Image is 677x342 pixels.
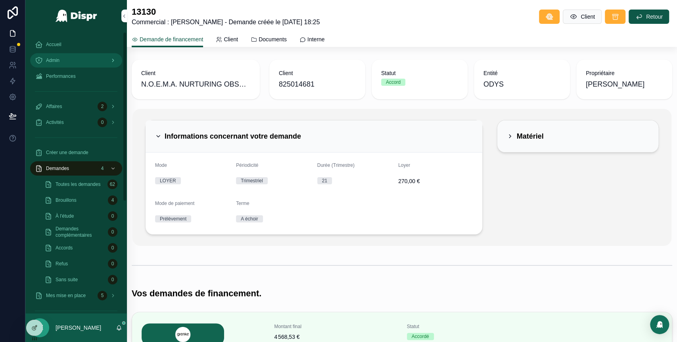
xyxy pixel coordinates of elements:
a: Activités0 [30,115,122,129]
div: 4 [98,164,107,173]
div: 0 [108,275,117,284]
span: Client [224,35,238,43]
span: 4 568,53 € [274,333,397,341]
a: Mes mise en place5 [30,288,122,303]
span: Affaires [46,103,62,110]
a: Client [216,32,238,48]
h2: Informations concernant votre demande [165,130,301,143]
span: Propriétaire [586,69,663,77]
span: Statut [407,323,530,330]
div: 4 [108,195,117,205]
a: Sans suite0 [40,272,122,287]
img: App logo [55,10,98,22]
div: scrollable content [25,32,127,313]
span: Accueil [46,41,61,48]
span: Demande de financement [140,35,203,43]
span: Performances [46,73,76,79]
a: Interne [299,32,325,48]
span: 270,00 € [398,177,473,185]
div: A échoir [241,215,258,222]
a: Brouillons4 [40,193,122,207]
span: Demandes [46,165,69,172]
span: Durée (Trimestre) [317,162,355,168]
a: Toutes les demandes62 [40,177,122,191]
h1: Vos demandes de financement. [132,288,261,299]
span: Montant final [274,323,397,330]
span: Commercial : [PERSON_NAME] - Demande créée le [DATE] 18:25 [132,17,320,27]
p: [PERSON_NAME] [56,324,101,332]
a: Documents [251,32,287,48]
a: Demandes complémentaires0 [40,225,122,239]
span: Client [581,13,595,21]
h1: 13130 [132,6,320,17]
span: Retour [646,13,663,21]
span: Mes mise en place [46,292,86,299]
span: 825014681 [279,79,356,90]
span: Activités [46,119,64,126]
a: À l'étude0 [40,209,122,223]
div: 0 [108,211,117,221]
span: Client [141,69,250,77]
span: Documents [259,35,287,43]
span: Statut [381,69,458,77]
a: Demande de financement [132,32,203,47]
span: Demandes complémentaires [56,226,105,238]
div: 0 [98,118,107,127]
div: Open Intercom Messenger [650,315,669,334]
span: Interne [307,35,325,43]
span: Admin [46,57,59,64]
button: Client [563,10,602,24]
a: Performances [30,69,122,83]
a: Admin [30,53,122,68]
span: JZ [36,323,43,332]
div: LOYER [160,177,176,184]
span: Accords [56,245,73,251]
span: Mode de paiement [155,201,194,206]
span: Terme [236,201,249,206]
span: Créer une demande [46,149,88,156]
a: Refus0 [40,257,122,271]
div: 2 [98,102,107,111]
div: 62 [107,180,117,189]
div: 5 [98,291,107,300]
span: Mode [155,162,167,168]
div: Trimestriel [241,177,263,184]
a: Demandes4 [30,161,122,176]
button: Retour [629,10,669,24]
a: Accueil [30,37,122,52]
span: ODYS [483,79,504,90]
div: 0 [108,243,117,253]
span: [PERSON_NAME] [586,79,644,90]
h2: Matériel [516,130,543,143]
div: 0 [108,259,117,269]
div: 21 [322,177,327,184]
a: Créer une demande [30,145,122,160]
div: Prélèvement [160,215,186,222]
a: Affaires2 [30,99,122,114]
span: Sans suite [56,276,78,283]
span: N.O.E.M.A. NURTURING OBSERVATION ETHICAL MONTESSORI ASSOCIATION [141,79,250,90]
span: Loyer [398,162,410,168]
span: À l'étude [56,213,74,219]
span: Refus [56,261,68,267]
span: Périodicité [236,162,258,168]
div: Accord [386,79,401,86]
span: Client [279,69,356,77]
span: Toutes les demandes [56,181,100,187]
div: 0 [108,227,117,237]
a: Accords0 [40,241,122,255]
span: Brouillons [56,197,77,203]
div: Accordé [412,333,429,340]
span: Entité [483,69,560,77]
